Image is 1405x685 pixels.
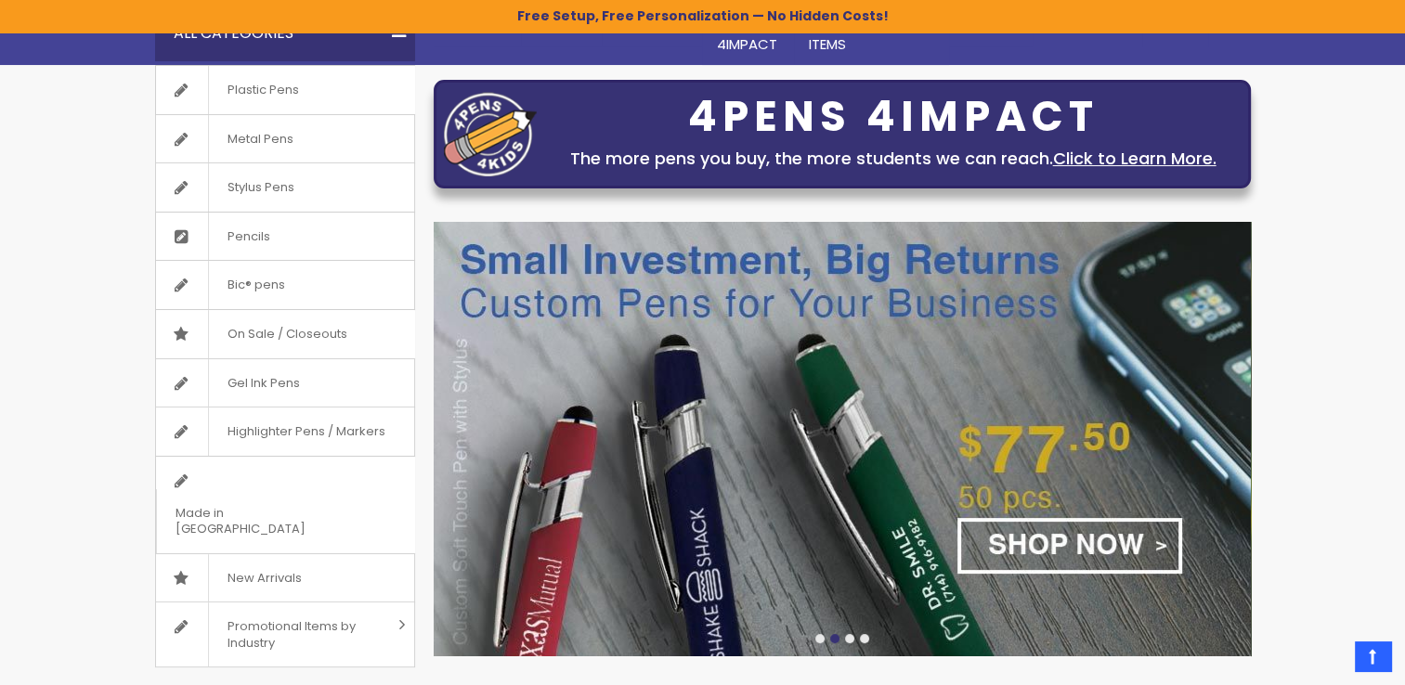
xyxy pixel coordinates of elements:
span: Blog [1157,16,1193,35]
span: Home [468,16,506,35]
span: Rush [982,16,1018,35]
span: Pens [554,16,587,35]
span: Pencils [208,213,289,261]
a: Bic® pens [156,261,414,309]
a: Plastic Pens [156,66,414,114]
a: On Sale / Closeouts [156,310,414,358]
div: The more pens you buy, the more students we can reach. [546,146,1241,172]
a: Click to Learn More. [1053,147,1216,170]
span: Specials [1067,16,1127,35]
img: four_pen_logo.png [444,92,537,176]
a: Pencils [156,213,414,261]
span: Pencils [635,16,687,35]
span: On Sale / Closeouts [208,310,366,358]
a: New Arrivals [156,554,414,602]
a: Promotional Items by Industry [156,602,414,666]
a: 4PROMOTIONALITEMS [794,6,949,66]
span: Plastic Pens [208,66,318,114]
a: 4Pens4impact [702,6,794,66]
span: Made in [GEOGRAPHIC_DATA] [156,489,368,553]
a: Gel Ink Pens [156,359,414,407]
span: Promotional Items by Industry [208,602,392,666]
span: 4PROMOTIONAL ITEMS [809,16,934,54]
span: Bic® pens [208,261,304,309]
div: 4PENS 4IMPACT [546,97,1241,136]
span: Stylus Pens [208,163,313,212]
span: Metal Pens [208,115,312,163]
span: 4Pens 4impact [717,16,779,54]
span: New Arrivals [208,554,320,602]
a: Stylus Pens [156,163,414,212]
div: All Categories [155,6,415,61]
span: Highlighter Pens / Markers [208,407,404,456]
a: Metal Pens [156,115,414,163]
span: Gel Ink Pens [208,359,319,407]
a: Made in [GEOGRAPHIC_DATA] [156,457,414,553]
a: Highlighter Pens / Markers [156,407,414,456]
